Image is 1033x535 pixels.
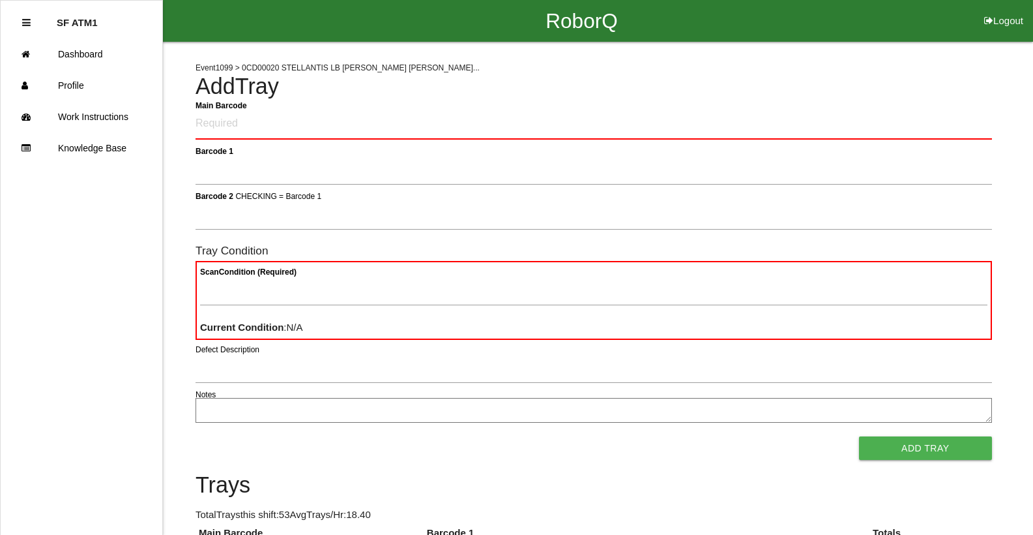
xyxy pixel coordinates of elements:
a: Work Instructions [1,101,162,132]
span: : N/A [200,322,303,333]
p: Total Trays this shift: 53 Avg Trays /Hr: 18.40 [196,508,992,523]
a: Knowledge Base [1,132,162,164]
b: Barcode 1 [196,146,233,155]
span: CHECKING = Barcode 1 [235,191,321,200]
b: Main Barcode [196,100,247,110]
div: Close [22,7,31,38]
b: Scan Condition (Required) [200,267,297,277]
button: Add Tray [859,436,992,460]
input: Required [196,109,992,140]
h6: Tray Condition [196,245,992,257]
a: Dashboard [1,38,162,70]
label: Notes [196,389,216,401]
span: Event 1099 > 0CD00020 STELLANTIS LB [PERSON_NAME] [PERSON_NAME]... [196,63,480,72]
b: Barcode 2 [196,191,233,200]
a: Profile [1,70,162,101]
p: SF ATM1 [57,7,98,28]
h4: Trays [196,473,992,498]
label: Defect Description [196,344,259,356]
h4: Add Tray [196,74,992,99]
b: Current Condition [200,322,284,333]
